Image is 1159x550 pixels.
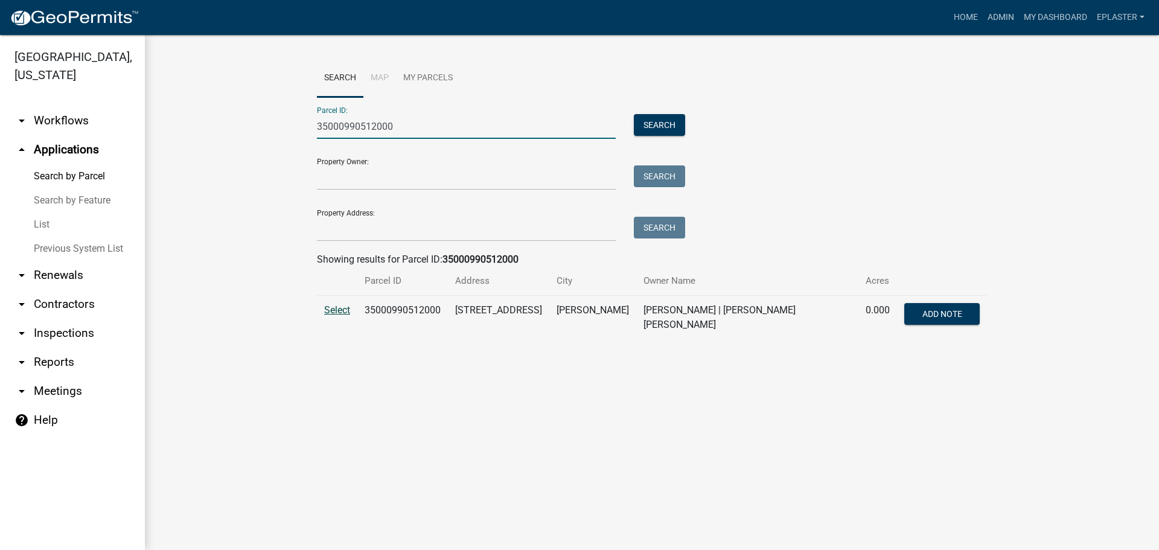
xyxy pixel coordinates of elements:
[634,165,685,187] button: Search
[634,114,685,136] button: Search
[396,59,460,98] a: My Parcels
[357,296,448,340] td: 35000990512000
[317,59,363,98] a: Search
[549,296,636,340] td: [PERSON_NAME]
[1092,6,1149,29] a: eplaster
[14,355,29,369] i: arrow_drop_down
[549,267,636,295] th: City
[357,267,448,295] th: Parcel ID
[858,296,897,340] td: 0.000
[14,326,29,341] i: arrow_drop_down
[442,254,519,265] strong: 35000990512000
[634,217,685,238] button: Search
[14,114,29,128] i: arrow_drop_down
[1019,6,1092,29] a: My Dashboard
[324,304,350,316] a: Select
[448,296,549,340] td: [STREET_ADDRESS]
[14,384,29,398] i: arrow_drop_down
[636,267,858,295] th: Owner Name
[14,142,29,157] i: arrow_drop_up
[14,413,29,427] i: help
[922,309,962,319] span: Add Note
[317,252,987,267] div: Showing results for Parcel ID:
[858,267,897,295] th: Acres
[448,267,549,295] th: Address
[14,268,29,283] i: arrow_drop_down
[14,297,29,312] i: arrow_drop_down
[636,296,858,340] td: [PERSON_NAME] | [PERSON_NAME] [PERSON_NAME]
[949,6,983,29] a: Home
[983,6,1019,29] a: Admin
[904,303,980,325] button: Add Note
